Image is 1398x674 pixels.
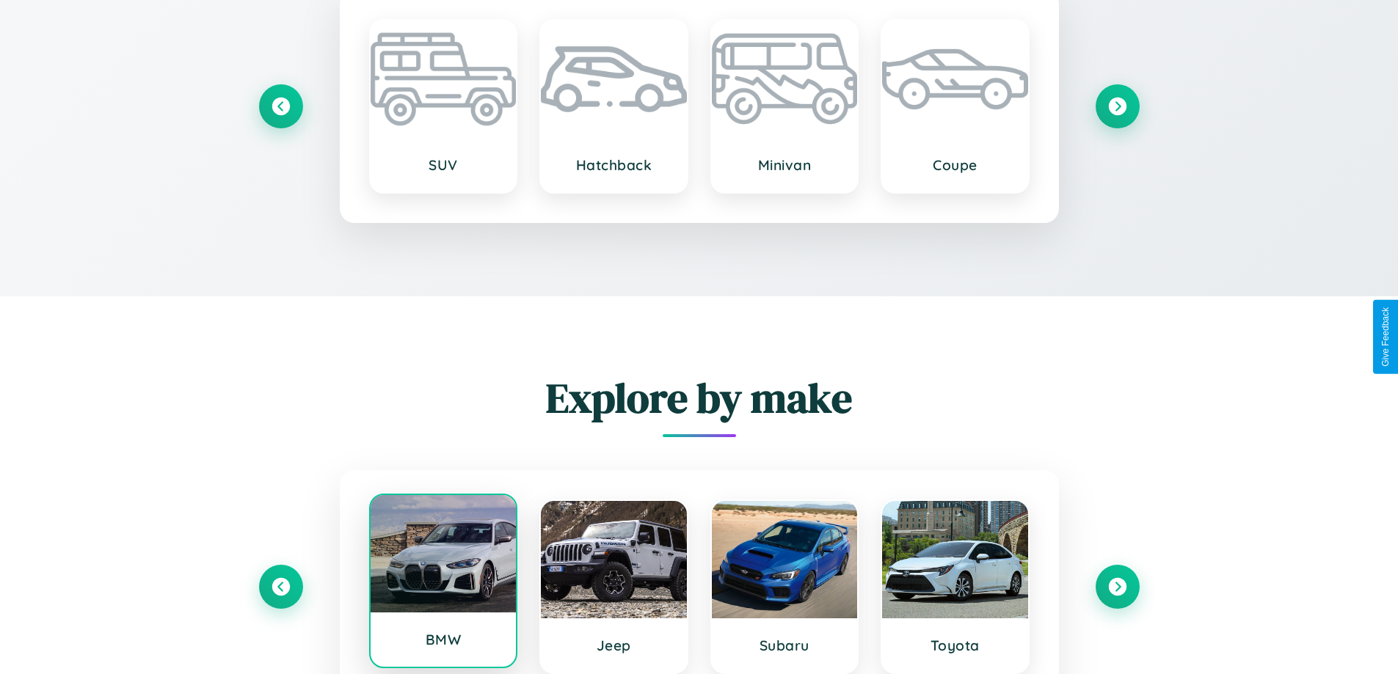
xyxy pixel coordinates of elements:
h2: Explore by make [259,370,1140,426]
h3: BMW [385,631,502,648]
div: Give Feedback [1380,307,1391,367]
h3: SUV [385,156,502,174]
h3: Hatchback [556,156,672,174]
h3: Subaru [727,637,843,654]
h3: Coupe [897,156,1013,174]
h3: Jeep [556,637,672,654]
h3: Toyota [897,637,1013,654]
h3: Minivan [727,156,843,174]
